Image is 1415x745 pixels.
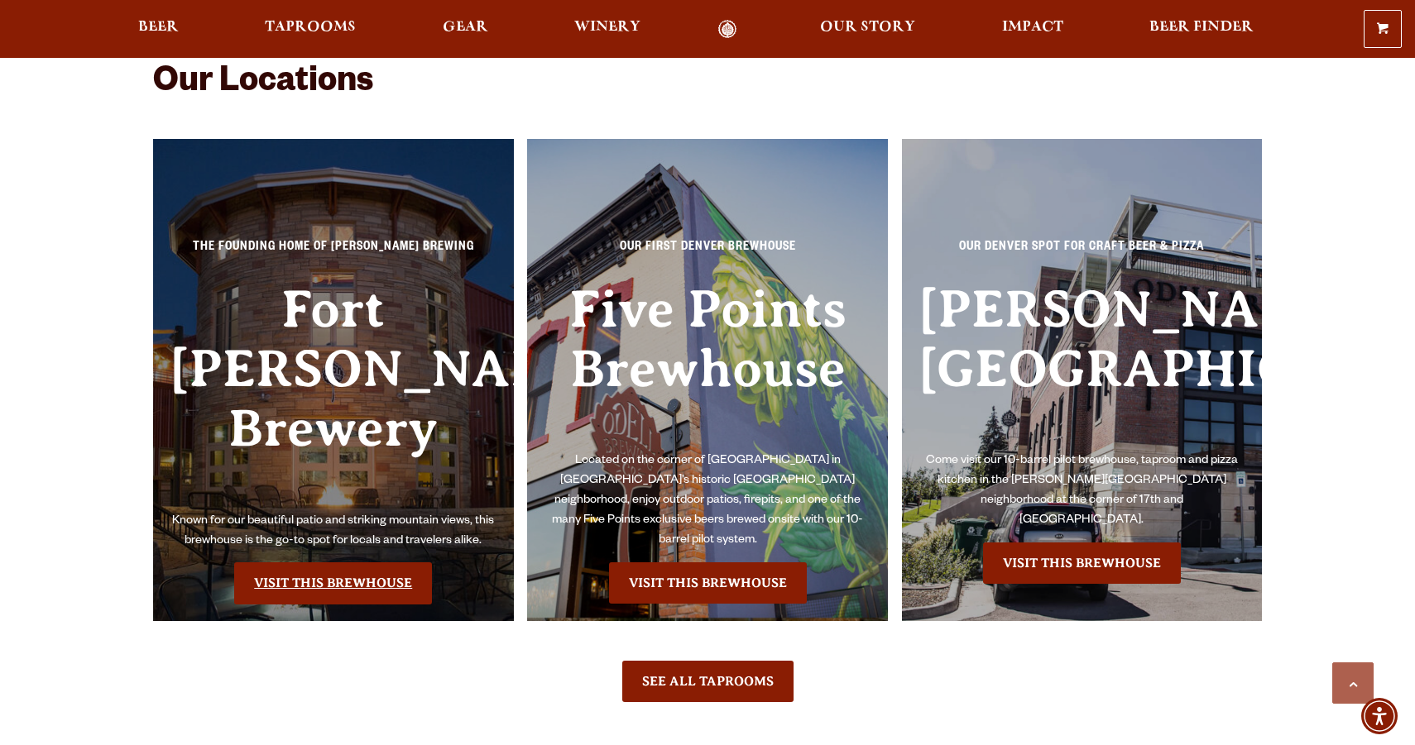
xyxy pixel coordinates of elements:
[919,279,1246,452] h3: [PERSON_NAME][GEOGRAPHIC_DATA]
[170,238,497,268] p: The Founding Home of [PERSON_NAME] Brewing
[1332,662,1374,704] a: Scroll to top
[919,238,1246,268] p: Our Denver spot for craft beer & pizza
[991,20,1074,39] a: Impact
[138,21,179,34] span: Beer
[574,21,640,34] span: Winery
[544,238,871,268] p: Our First Denver Brewhouse
[1361,698,1398,734] div: Accessibility Menu
[564,20,651,39] a: Winery
[153,64,1262,104] h2: Our Locations
[622,661,794,702] a: See All Taprooms
[127,20,189,39] a: Beer
[544,279,871,452] h3: Five Points Brewhouse
[254,20,367,39] a: Taprooms
[1002,21,1063,34] span: Impact
[170,279,497,512] h3: Fort [PERSON_NAME] Brewery
[1139,20,1264,39] a: Beer Finder
[234,562,432,604] a: Visit the Fort Collin's Brewery & Taproom
[820,21,915,34] span: Our Story
[443,21,488,34] span: Gear
[265,21,356,34] span: Taprooms
[809,20,926,39] a: Our Story
[544,451,871,551] p: Located on the corner of [GEOGRAPHIC_DATA] in [GEOGRAPHIC_DATA]’s historic [GEOGRAPHIC_DATA] neig...
[170,512,497,552] p: Known for our beautiful patio and striking mountain views, this brewhouse is the go-to spot for l...
[609,562,807,604] a: Visit the Five Points Brewhouse
[1149,21,1254,34] span: Beer Finder
[432,20,499,39] a: Gear
[696,20,758,39] a: Odell Home
[919,451,1246,531] p: Come visit our 10-barrel pilot brewhouse, taproom and pizza kitchen in the [PERSON_NAME][GEOGRAPH...
[983,542,1181,584] a: Visit the Sloan’s Lake Brewhouse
